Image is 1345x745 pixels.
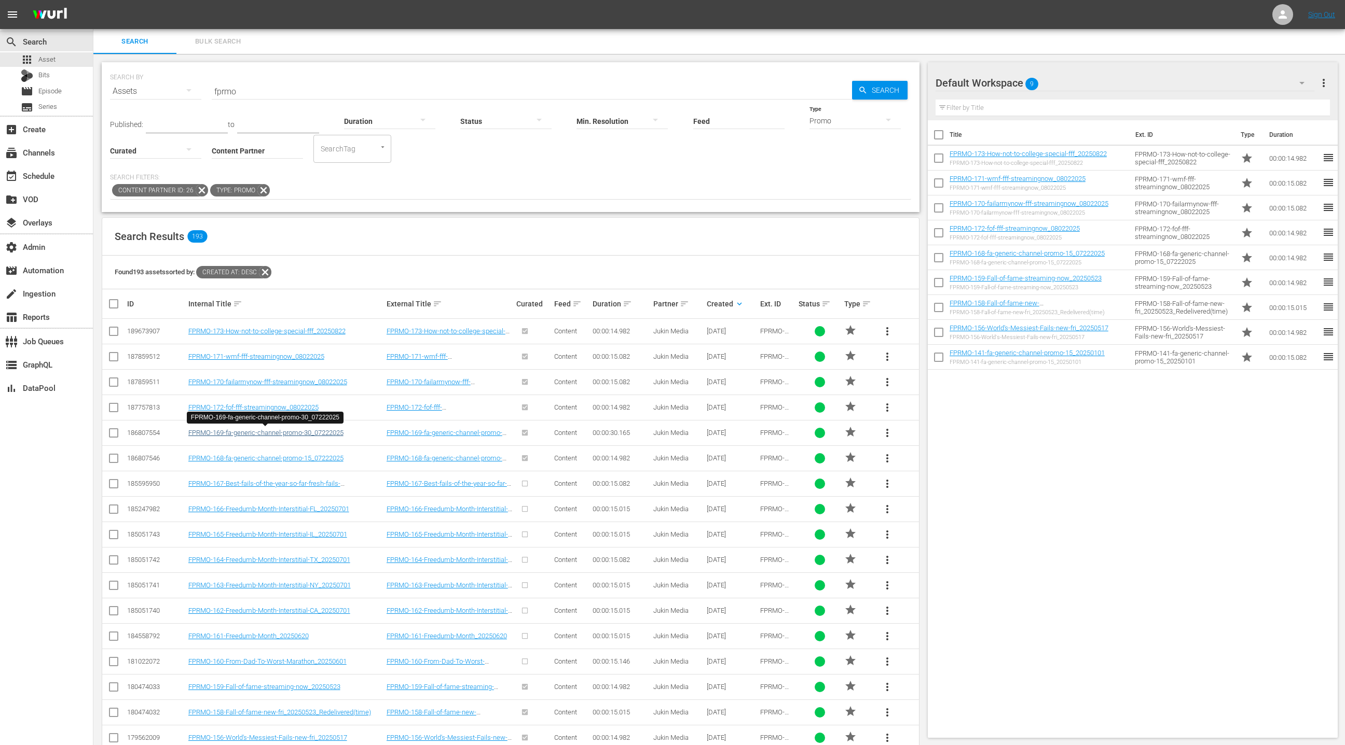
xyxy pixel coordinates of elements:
td: FPRMO-171-wmf-fff-streamingnow_08022025 [1131,171,1237,195]
img: ans4CAIJ8jUAAAAAAAAAAAAAAAAAAAAAAAAgQb4GAAAAAAAAAAAAAAAAAAAAAAAAJMjXAAAAAAAAAAAAAAAAAAAAAAAAgAT5G... [25,3,75,27]
span: Content [554,708,577,716]
span: PROMO [844,553,857,565]
a: FPRMO-172-fof-fff-streamingnow_08022025 [188,403,319,411]
span: Promo [1241,351,1253,363]
a: FPRMO-160-From-Dad-To-Worst-Marathon_20250601 [188,657,347,665]
div: 00:00:15.015 [593,581,651,589]
span: Jukin Media [653,353,689,360]
span: Search [868,81,908,100]
a: FPRMO-159-Fall-of-fame-streaming-now_20250523 [387,683,498,698]
span: FPRMO-171-wmf-fff-streamingnow_08022025 [760,353,794,399]
div: 185051743 [127,530,185,538]
a: FPRMO-164-Freedumb-Month-Interstitial-TX_20250701 [188,556,350,564]
td: FPRMO-141-fa-generic-channel-promo-15_20250101 [1131,345,1237,370]
span: FPRMO-170-failarmynow-fff-streamingnow_08022025 [760,378,794,432]
span: VOD [5,193,18,206]
span: Jukin Media [653,556,689,564]
span: Promo [1241,202,1253,214]
span: Promo [1241,326,1253,339]
td: FPRMO-173-How-not-to-college-special-fff_20250822 [1131,146,1237,171]
span: Asset [21,53,33,66]
span: FPRMO-162-Freedumb-Month-Interstitial-CA_20250701 [760,607,793,661]
span: reorder [1322,176,1335,189]
span: more_vert [881,655,894,668]
span: Jukin Media [653,657,689,665]
div: FPRMO-168-fa-generic-channel-promo-15_07222025 [950,259,1105,266]
a: Sign Out [1308,10,1335,19]
span: DataPool [5,382,18,395]
a: FPRMO-165-Freedumb-Month-Interstitial-IL_20250701 [188,530,347,538]
span: Create [5,123,18,136]
div: 00:00:15.015 [593,708,651,716]
th: Title [950,120,1129,149]
div: [DATE] [707,556,757,564]
div: Type [844,298,872,310]
div: 00:00:14.982 [593,403,651,411]
span: Series [38,102,57,112]
div: FPRMO-169-fa-generic-channel-promo-30_07222025 [191,413,339,422]
div: 00:00:15.082 [593,556,651,564]
td: FPRMO-172-fof-fff-streamingnow_08022025 [1131,220,1237,245]
a: FPRMO-173-How-not-to-college-special-fff_20250822 [188,327,346,335]
span: Promo [1241,177,1253,189]
span: menu [6,8,19,21]
span: Content [554,454,577,462]
span: reorder [1322,226,1335,238]
div: FPRMO-171-wmf-fff-streamingnow_08022025 [950,185,1086,191]
span: Promo [1241,301,1253,314]
span: Schedule [5,170,18,182]
span: more_vert [881,528,894,541]
span: Asset [38,54,56,65]
span: Content [554,429,577,437]
td: FPRMO-156-World's-Messiest-Fails-new-fri_20250517 [1131,320,1237,345]
span: Jukin Media [653,378,689,386]
span: PROMO [844,451,857,463]
div: 185595950 [127,480,185,487]
div: External Title [387,298,513,310]
div: Default Workspace [936,68,1314,97]
a: FPRMO-168-fa-generic-channel-promo-15_07222025 [188,454,344,462]
span: Content [554,403,577,411]
span: more_vert [881,503,894,515]
span: Promo [1241,227,1253,239]
span: sort [233,299,242,308]
a: FPRMO-167-Best-fails-of-the-year-so-far-fresh-fails-friday_20250627 [188,480,345,495]
div: Curated [516,300,551,308]
div: 00:00:15.015 [593,607,651,614]
div: 00:00:15.015 [593,530,651,538]
span: Promo [1241,251,1253,264]
span: sort [572,299,582,308]
span: Jukin Media [653,480,689,487]
button: more_vert [875,471,900,496]
span: FPRMO-160-From-Dad-To-Worst-Marathon_20250601 [760,657,795,704]
span: sort [433,299,442,308]
a: FPRMO-162-Freedumb-Month-Interstitial-CA_20250701 [387,607,512,622]
td: 00:00:14.982 [1265,270,1322,295]
div: [DATE] [707,657,757,665]
span: Content [554,607,577,614]
a: FPRMO-172-fof-fff-streamingnow_08022025 [950,224,1080,232]
button: more_vert [875,446,900,471]
a: FPRMO-165-Freedumb-Month-Interstitial-IL_20250701 [387,530,512,546]
span: Promo [1241,276,1253,289]
span: Content [554,556,577,564]
a: FPRMO-173-How-not-to-college-special-fff_20250822 [950,150,1107,158]
span: Type: Promo [210,184,257,196]
button: more_vert [875,522,900,547]
div: 185051741 [127,581,185,589]
span: FPRMO-163-Freedumb-Month-Interstitial-NY_20250701 [760,581,794,636]
span: sort [623,299,632,308]
div: 00:00:30.165 [593,429,651,437]
div: Internal Title [188,298,383,310]
span: FPRMO-166-Freedumb-Month-Interstitial-FL_20250701 [760,505,792,559]
span: Jukin Media [653,632,689,640]
button: more_vert [875,370,900,395]
span: keyboard_arrow_down [735,299,744,308]
span: more_vert [1317,77,1330,89]
span: Content [554,683,577,691]
div: Partner [653,298,704,310]
div: Promo [809,106,901,135]
div: 00:00:15.082 [593,378,651,386]
span: PROMO [844,400,857,413]
span: Bulk Search [183,36,253,48]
